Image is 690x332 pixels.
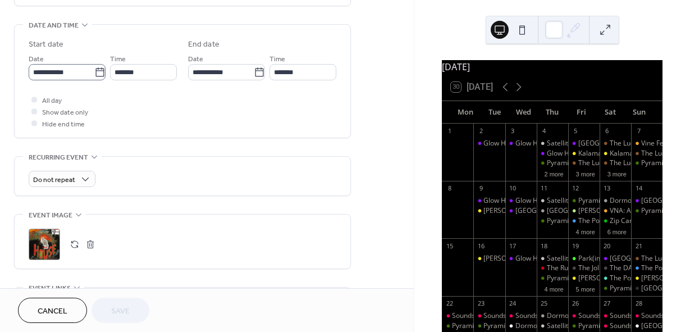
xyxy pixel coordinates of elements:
[572,284,600,293] button: 5 more
[483,254,583,263] div: [PERSON_NAME] Eccentric Cafe
[578,158,625,168] div: The Lucky Wolf
[547,158,600,168] div: Pyramid Scheme
[540,169,568,178] button: 2 more
[631,284,662,293] div: Union Street Station
[568,206,600,216] div: Shakespeare's Lower Level
[578,321,631,331] div: Pyramid Scheme
[537,263,568,273] div: The RunOff
[515,196,640,206] div: Glow Hall: Workshop (Music Production)
[515,254,640,263] div: Glow Hall: Workshop (Music Production)
[537,196,568,206] div: Satellite Records Open Mic
[537,206,568,216] div: Dormouse Theater
[505,196,537,206] div: Glow Hall: Workshop (Music Production)
[641,149,688,158] div: The Lucky Wolf
[578,216,679,226] div: The Polish Hall @ Factory Coffee
[515,206,583,216] div: [GEOGRAPHIC_DATA]
[473,321,505,331] div: Pyramid Scheme
[537,311,568,321] div: Dormouse: Rad Riso Open Print
[537,254,568,263] div: Satellite Records Open Mic
[538,101,567,124] div: Thu
[578,274,678,283] div: [PERSON_NAME] Eccentric Cafe
[634,242,643,250] div: 21
[631,196,662,206] div: Glow Hall
[42,119,85,130] span: Hide end time
[477,127,485,135] div: 2
[568,216,600,226] div: The Polish Hall @ Factory Coffee
[540,184,549,193] div: 11
[540,242,549,250] div: 18
[547,321,630,331] div: Satellite Records Open Mic
[610,158,656,168] div: The Lucky Wolf
[445,184,454,193] div: 8
[188,39,220,51] div: End date
[509,242,517,250] div: 17
[509,127,517,135] div: 3
[578,206,675,216] div: [PERSON_NAME]'s Lower Level
[600,274,631,283] div: The Potato Sack
[29,229,60,260] div: ;
[568,274,600,283] div: Bell's Eccentric Cafe
[600,216,631,226] div: Zip Cannabis' Summer Sendoff
[540,284,568,293] button: 4 more
[603,169,631,178] button: 3 more
[631,263,662,273] div: The Polish Hall @ Factory Coffee
[572,242,580,250] div: 19
[610,254,678,263] div: [GEOGRAPHIC_DATA]
[540,127,549,135] div: 4
[442,321,473,331] div: Pyramid Scheme
[452,311,567,321] div: Sounds of the Zoo ([PERSON_NAME])
[568,321,600,331] div: Pyramid Scheme
[631,149,662,158] div: The Lucky Wolf
[600,206,631,216] div: VNA: A Recipe for Abundance
[600,196,631,206] div: Dormouse: Rad Riso Open Print
[18,298,87,323] a: Cancel
[477,299,485,308] div: 23
[610,139,656,148] div: The Lucky Wolf
[572,184,580,193] div: 12
[610,263,642,273] div: The DAAC
[188,53,203,65] span: Date
[631,321,662,331] div: Dormouse Theater
[600,311,631,321] div: Sounds of the Zoo (Bronson Park)
[483,139,554,148] div: Glow Hall: Movie Night
[578,196,631,206] div: Pyramid Scheme
[631,206,662,216] div: Pyramid Scheme
[33,174,75,187] span: Do not repeat
[473,311,505,321] div: Sounds of the Zoo (Bell's Eccentric Cafe)
[473,139,505,148] div: Glow Hall: Movie Night
[631,158,662,168] div: Pyramid Scheme
[572,226,600,236] button: 4 more
[547,274,600,283] div: Pyramid Scheme
[29,20,79,31] span: Date and time
[442,311,473,321] div: Sounds of the Zoo (Jerico)
[515,311,646,321] div: Sounds of the Zoo ([GEOGRAPHIC_DATA])
[578,263,625,273] div: The Jolly Llama
[547,196,630,206] div: Satellite Records Open Mic
[547,311,645,321] div: Dormouse: Rad Riso Open Print
[603,299,611,308] div: 27
[445,242,454,250] div: 15
[29,152,88,163] span: Recurring event
[480,101,509,124] div: Tue
[483,206,583,216] div: [PERSON_NAME] Eccentric Cafe
[634,184,643,193] div: 14
[603,184,611,193] div: 13
[509,184,517,193] div: 10
[537,321,568,331] div: Satellite Records Open Mic
[42,107,88,119] span: Show date only
[631,254,662,263] div: The Lucky Wolf: Sunday Sessions
[442,60,662,74] div: [DATE]
[572,299,580,308] div: 26
[600,321,631,331] div: Sounds of the Zoo (Busking Stations)
[603,242,611,250] div: 20
[568,139,600,148] div: Glow Hall
[537,216,568,226] div: Pyramid Scheme
[483,311,645,321] div: Sounds of the Zoo ([PERSON_NAME] Eccentric Cafe)
[477,242,485,250] div: 16
[600,284,631,293] div: Pyramid Scheme
[547,139,630,148] div: Satellite Records Open Mic
[29,210,72,221] span: Event image
[110,53,126,65] span: Time
[631,274,662,283] div: Bell's Eccentric Cafe
[505,321,537,331] div: Dormouse Theater: Open Mic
